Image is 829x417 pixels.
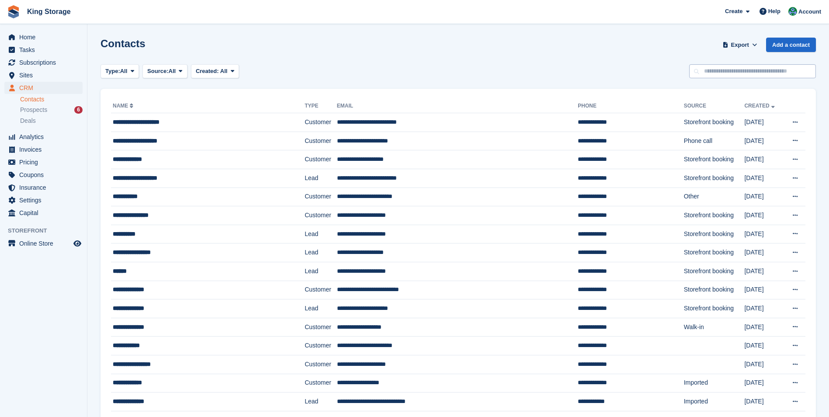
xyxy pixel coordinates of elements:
span: Tasks [19,44,72,56]
td: [DATE] [744,281,783,299]
a: menu [4,194,83,206]
th: Email [337,99,578,113]
td: Customer [305,113,337,132]
span: Invoices [19,143,72,156]
a: Add a contact [766,38,816,52]
td: [DATE] [744,132,783,150]
span: CRM [19,82,72,94]
img: John King [788,7,797,16]
span: Settings [19,194,72,206]
span: Insurance [19,181,72,194]
td: [DATE] [744,374,783,393]
span: Analytics [19,131,72,143]
td: Customer [305,188,337,206]
td: Customer [305,355,337,374]
span: Created: [196,68,219,74]
td: Imported [684,393,745,411]
span: Storefront [8,226,87,235]
td: [DATE] [744,318,783,337]
a: Preview store [72,238,83,249]
button: Source: All [142,64,187,79]
a: Prospects 6 [20,105,83,115]
td: [DATE] [744,225,783,243]
td: Storefront booking [684,113,745,132]
td: [DATE] [744,206,783,225]
td: [DATE] [744,262,783,281]
a: menu [4,237,83,250]
h1: Contacts [101,38,146,49]
span: All [120,67,128,76]
a: menu [4,31,83,43]
td: Lead [305,393,337,411]
td: Customer [305,132,337,150]
a: King Storage [24,4,74,19]
td: Storefront booking [684,299,745,318]
td: Storefront booking [684,225,745,243]
button: Export [721,38,759,52]
button: Created: All [191,64,239,79]
span: Capital [19,207,72,219]
td: Lead [305,299,337,318]
td: Lead [305,225,337,243]
span: Online Store [19,237,72,250]
td: [DATE] [744,299,783,318]
span: All [220,68,228,74]
td: Storefront booking [684,206,745,225]
td: Storefront booking [684,150,745,169]
a: Contacts [20,95,83,104]
th: Type [305,99,337,113]
td: [DATE] [744,243,783,262]
img: stora-icon-8386f47178a22dfd0bd8f6a31ec36ba5ce8667c1dd55bd0f319d3a0aa187defe.svg [7,5,20,18]
td: Imported [684,374,745,393]
th: Source [684,99,745,113]
span: Create [725,7,742,16]
a: menu [4,156,83,168]
a: Name [113,103,135,109]
td: Walk-in [684,318,745,337]
a: menu [4,207,83,219]
td: [DATE] [744,113,783,132]
td: Other [684,188,745,206]
span: Account [798,7,821,16]
a: menu [4,69,83,81]
span: Export [731,41,749,49]
span: All [169,67,176,76]
th: Phone [578,99,683,113]
td: Customer [305,318,337,337]
td: Storefront booking [684,262,745,281]
a: Deals [20,116,83,125]
td: Storefront booking [684,281,745,299]
div: 6 [74,106,83,114]
td: [DATE] [744,337,783,355]
button: Type: All [101,64,139,79]
td: [DATE] [744,150,783,169]
td: Storefront booking [684,169,745,188]
span: Help [768,7,780,16]
td: [DATE] [744,355,783,374]
a: menu [4,82,83,94]
td: [DATE] [744,393,783,411]
span: Pricing [19,156,72,168]
a: menu [4,131,83,143]
span: Subscriptions [19,56,72,69]
td: [DATE] [744,169,783,188]
span: Home [19,31,72,43]
a: menu [4,56,83,69]
a: menu [4,44,83,56]
td: [DATE] [744,188,783,206]
span: Type: [105,67,120,76]
a: menu [4,181,83,194]
td: Phone call [684,132,745,150]
span: Sites [19,69,72,81]
td: Customer [305,206,337,225]
span: Coupons [19,169,72,181]
td: Storefront booking [684,243,745,262]
a: Created [744,103,776,109]
span: Source: [147,67,168,76]
a: menu [4,143,83,156]
td: Customer [305,337,337,355]
td: Customer [305,281,337,299]
span: Prospects [20,106,47,114]
td: Lead [305,169,337,188]
td: Customer [305,374,337,393]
